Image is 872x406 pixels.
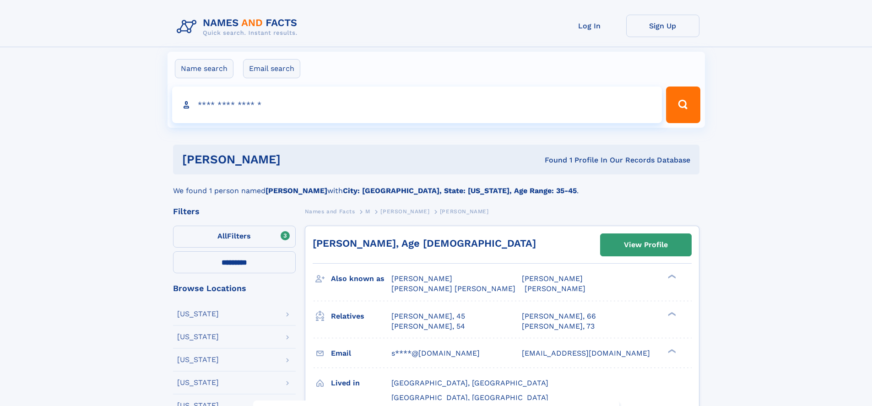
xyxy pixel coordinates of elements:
[525,284,585,293] span: [PERSON_NAME]
[522,321,595,331] a: [PERSON_NAME], 73
[391,284,515,293] span: [PERSON_NAME] [PERSON_NAME]
[331,271,391,287] h3: Also known as
[412,155,690,165] div: Found 1 Profile In Our Records Database
[173,226,296,248] label: Filters
[173,284,296,292] div: Browse Locations
[177,356,219,363] div: [US_STATE]
[243,59,300,78] label: Email search
[626,15,699,37] a: Sign Up
[331,309,391,324] h3: Relatives
[666,311,677,317] div: ❯
[365,206,370,217] a: M
[177,379,219,386] div: [US_STATE]
[177,333,219,341] div: [US_STATE]
[522,349,650,357] span: [EMAIL_ADDRESS][DOMAIN_NAME]
[177,310,219,318] div: [US_STATE]
[391,379,548,387] span: [GEOGRAPHIC_DATA], [GEOGRAPHIC_DATA]
[380,208,429,215] span: [PERSON_NAME]
[331,346,391,361] h3: Email
[391,393,548,402] span: [GEOGRAPHIC_DATA], [GEOGRAPHIC_DATA]
[553,15,626,37] a: Log In
[666,348,677,354] div: ❯
[173,15,305,39] img: Logo Names and Facts
[391,321,465,331] a: [PERSON_NAME], 54
[343,186,577,195] b: City: [GEOGRAPHIC_DATA], State: [US_STATE], Age Range: 35-45
[182,154,413,165] h1: [PERSON_NAME]
[391,274,452,283] span: [PERSON_NAME]
[305,206,355,217] a: Names and Facts
[217,232,227,240] span: All
[522,274,583,283] span: [PERSON_NAME]
[391,311,465,321] a: [PERSON_NAME], 45
[265,186,327,195] b: [PERSON_NAME]
[173,174,699,196] div: We found 1 person named with .
[175,59,233,78] label: Name search
[172,87,662,123] input: search input
[601,234,691,256] a: View Profile
[313,238,536,249] a: [PERSON_NAME], Age [DEMOGRAPHIC_DATA]
[666,274,677,280] div: ❯
[666,87,700,123] button: Search Button
[440,208,489,215] span: [PERSON_NAME]
[522,311,596,321] a: [PERSON_NAME], 66
[331,375,391,391] h3: Lived in
[624,234,668,255] div: View Profile
[365,208,370,215] span: M
[173,207,296,216] div: Filters
[380,206,429,217] a: [PERSON_NAME]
